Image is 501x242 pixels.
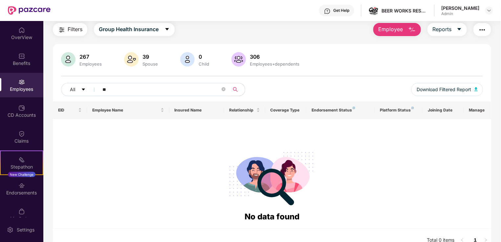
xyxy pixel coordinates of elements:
[164,27,170,32] span: caret-down
[457,27,462,32] span: caret-down
[68,25,82,33] span: Filters
[417,86,471,93] span: Download Filtered Report
[432,25,451,33] span: Reports
[441,5,479,11] div: [PERSON_NAME]
[141,61,159,67] div: Spouse
[369,7,379,14] img: WhatsApp%20Image%202024-02-28%20at%203.03.39%20PM.jpeg
[94,23,175,36] button: Group Health Insurancecaret-down
[408,26,416,34] img: svg+xml;base64,PHN2ZyB4bWxucz0iaHR0cDovL3d3dy53My5vcmcvMjAwMC9zdmciIHhtbG5zOnhsaW5rPSJodHRwOi8vd3...
[245,212,299,221] span: No data found
[61,52,76,67] img: svg+xml;base64,PHN2ZyB4bWxucz0iaHR0cDovL3d3dy53My5vcmcvMjAwMC9zdmciIHhtbG5zOnhsaW5rPSJodHRwOi8vd3...
[18,131,25,137] img: svg+xml;base64,PHN2ZyBpZD0iQ2xhaW0iIHhtbG5zPSJodHRwOi8vd3d3LnczLm9yZy8yMDAwL3N2ZyIgd2lkdGg9IjIwIi...
[92,108,159,113] span: Employee Name
[411,83,483,96] button: Download Filtered Report
[423,101,464,119] th: Joining Date
[225,144,319,211] img: svg+xml;base64,PHN2ZyB4bWxucz0iaHR0cDovL3d3dy53My5vcmcvMjAwMC9zdmciIHdpZHRoPSIyODgiIGhlaWdodD0iMj...
[1,164,43,170] div: Stepathon
[15,227,36,233] div: Settings
[333,8,349,13] div: Get Help
[99,25,159,33] span: Group Health Insurance
[378,25,403,33] span: Employee
[229,108,255,113] span: Relationship
[78,53,103,60] div: 267
[81,87,86,92] span: caret-down
[249,53,301,60] div: 306
[441,11,479,16] div: Admin
[381,8,427,14] div: BEER WORKS RESTAURANTS & MICRO BREWERY PVT LTD
[484,238,488,242] span: right
[411,107,414,109] img: svg+xml;base64,PHN2ZyB4bWxucz0iaHR0cDovL3d3dy53My5vcmcvMjAwMC9zdmciIHdpZHRoPSI4IiBoZWlnaHQ9IjgiIH...
[380,108,417,113] div: Platform Status
[478,26,486,34] img: svg+xml;base64,PHN2ZyB4bWxucz0iaHR0cDovL3d3dy53My5vcmcvMjAwMC9zdmciIHdpZHRoPSIyNCIgaGVpZ2h0PSIyNC...
[18,208,25,215] img: svg+xml;base64,PHN2ZyBpZD0iTXlfT3JkZXJzIiBkYXRhLW5hbWU9Ik15IE9yZGVycyIgeG1sbnM9Imh0dHA6Ly93d3cudz...
[464,101,491,119] th: Manage
[87,101,169,119] th: Employee Name
[18,156,25,163] img: svg+xml;base64,PHN2ZyB4bWxucz0iaHR0cDovL3d3dy53My5vcmcvMjAwMC9zdmciIHdpZHRoPSIyMSIgaGVpZ2h0PSIyMC...
[78,61,103,67] div: Employees
[197,61,210,67] div: Child
[231,52,246,67] img: svg+xml;base64,PHN2ZyB4bWxucz0iaHR0cDovL3d3dy53My5vcmcvMjAwMC9zdmciIHhtbG5zOnhsaW5rPSJodHRwOi8vd3...
[18,105,25,111] img: svg+xml;base64,PHN2ZyBpZD0iQ0RfQWNjb3VudHMiIGRhdGEtbmFtZT0iQ0QgQWNjb3VudHMiIHhtbG5zPSJodHRwOi8vd3...
[58,108,77,113] span: EID
[18,53,25,59] img: svg+xml;base64,PHN2ZyBpZD0iQmVuZWZpdHMiIHhtbG5zPSJodHRwOi8vd3d3LnczLm9yZy8yMDAwL3N2ZyIgd2lkdGg9Ij...
[265,101,306,119] th: Coverage Type
[18,79,25,85] img: svg+xml;base64,PHN2ZyBpZD0iRW1wbG95ZWVzIiB4bWxucz0iaHR0cDovL3d3dy53My5vcmcvMjAwMC9zdmciIHdpZHRoPS...
[180,52,195,67] img: svg+xml;base64,PHN2ZyB4bWxucz0iaHR0cDovL3d3dy53My5vcmcvMjAwMC9zdmciIHhtbG5zOnhsaW5rPSJodHRwOi8vd3...
[169,101,224,119] th: Insured Name
[373,23,421,36] button: Employee
[8,172,35,177] div: New Challenge
[18,182,25,189] img: svg+xml;base64,PHN2ZyBpZD0iRW5kb3JzZW1lbnRzIiB4bWxucz0iaHR0cDovL3d3dy53My5vcmcvMjAwMC9zdmciIHdpZH...
[224,101,265,119] th: Relationship
[53,23,87,36] button: Filters
[474,87,478,91] img: svg+xml;base64,PHN2ZyB4bWxucz0iaHR0cDovL3d3dy53My5vcmcvMjAwMC9zdmciIHhtbG5zOnhsaW5rPSJodHRwOi8vd3...
[312,108,370,113] div: Endorsement Status
[249,61,301,67] div: Employees+dependents
[427,23,467,36] button: Reportscaret-down
[8,6,51,15] img: New Pazcare Logo
[58,26,66,34] img: svg+xml;base64,PHN2ZyB4bWxucz0iaHR0cDovL3d3dy53My5vcmcvMjAwMC9zdmciIHdpZHRoPSIyNCIgaGVpZ2h0PSIyNC...
[460,238,464,242] span: left
[222,87,226,91] span: close-circle
[124,52,139,67] img: svg+xml;base64,PHN2ZyB4bWxucz0iaHR0cDovL3d3dy53My5vcmcvMjAwMC9zdmciIHhtbG5zOnhsaW5rPSJodHRwOi8vd3...
[229,87,242,92] span: search
[18,27,25,33] img: svg+xml;base64,PHN2ZyBpZD0iSG9tZSIgeG1sbnM9Imh0dHA6Ly93d3cudzMub3JnLzIwMDAvc3ZnIiB3aWR0aD0iMjAiIG...
[197,53,210,60] div: 0
[7,227,13,233] img: svg+xml;base64,PHN2ZyBpZD0iU2V0dGluZy0yMHgyMCIgeG1sbnM9Imh0dHA6Ly93d3cudzMub3JnLzIwMDAvc3ZnIiB3aW...
[61,83,101,96] button: Allcaret-down
[229,83,245,96] button: search
[222,87,226,93] span: close-circle
[141,53,159,60] div: 39
[353,107,355,109] img: svg+xml;base64,PHN2ZyB4bWxucz0iaHR0cDovL3d3dy53My5vcmcvMjAwMC9zdmciIHdpZHRoPSI4IiBoZWlnaHQ9IjgiIH...
[70,86,75,93] span: All
[487,8,492,13] img: svg+xml;base64,PHN2ZyBpZD0iRHJvcGRvd24tMzJ4MzIiIHhtbG5zPSJodHRwOi8vd3d3LnczLm9yZy8yMDAwL3N2ZyIgd2...
[53,101,87,119] th: EID
[324,8,331,14] img: svg+xml;base64,PHN2ZyBpZD0iSGVscC0zMngzMiIgeG1sbnM9Imh0dHA6Ly93d3cudzMub3JnLzIwMDAvc3ZnIiB3aWR0aD...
